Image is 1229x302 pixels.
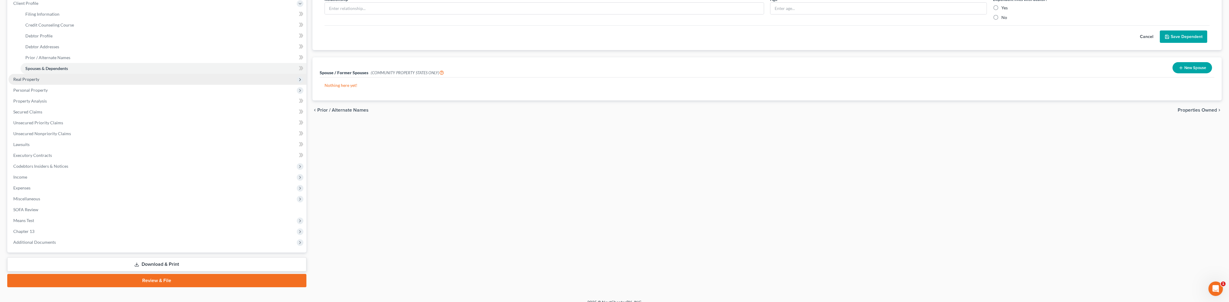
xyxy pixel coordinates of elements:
[13,77,39,82] span: Real Property
[13,1,38,6] span: Client Profile
[1208,281,1223,296] iframe: Intercom live chat
[1160,30,1207,43] button: Save Dependent
[13,120,63,125] span: Unsecured Priority Claims
[325,82,1210,88] p: Nothing here yet!
[320,70,368,75] span: Spouse / Former Spouses
[8,128,306,139] a: Unsecured Nonpriority Claims
[21,41,306,52] a: Debtor Addresses
[25,22,74,27] span: Credit Counseling Course
[21,9,306,20] a: Filing Information
[312,108,317,113] i: chevron_left
[7,274,306,287] a: Review & File
[317,108,369,113] span: Prior / Alternate Names
[13,196,40,201] span: Miscellaneous
[13,87,48,93] span: Personal Property
[13,98,47,103] span: Property Analysis
[25,66,68,71] span: Spouses & Dependents
[1001,14,1007,21] label: No
[8,204,306,215] a: SOFA Review
[13,174,27,180] span: Income
[371,70,444,75] span: (COMMUNITY PROPERTY STATES ONLY)
[1217,108,1222,113] i: chevron_right
[13,109,42,114] span: Secured Claims
[312,108,369,113] button: chevron_left Prior / Alternate Names
[25,33,53,38] span: Debtor Profile
[21,52,306,63] a: Prior / Alternate Names
[1221,281,1226,286] span: 1
[8,139,306,150] a: Lawsuits
[25,55,70,60] span: Prior / Alternate Names
[1001,5,1008,11] label: Yes
[8,96,306,106] a: Property Analysis
[8,150,306,161] a: Executory Contracts
[13,153,52,158] span: Executory Contracts
[13,164,68,169] span: Codebtors Insiders & Notices
[13,229,34,234] span: Chapter 13
[13,218,34,223] span: Means Test
[325,3,764,14] input: Enter relationship...
[13,142,30,147] span: Lawsuits
[13,185,30,190] span: Expenses
[21,30,306,41] a: Debtor Profile
[8,106,306,117] a: Secured Claims
[21,20,306,30] a: Credit Counseling Course
[770,3,987,14] input: Enter age...
[8,117,306,128] a: Unsecured Priority Claims
[13,240,56,245] span: Additional Documents
[1178,108,1217,113] span: Properties Owned
[7,257,306,272] a: Download & Print
[25,44,59,49] span: Debtor Addresses
[1133,31,1160,43] button: Cancel
[13,207,38,212] span: SOFA Review
[21,63,306,74] a: Spouses & Dependents
[1178,108,1222,113] button: Properties Owned chevron_right
[1173,62,1212,73] button: New Spouse
[13,131,71,136] span: Unsecured Nonpriority Claims
[25,11,59,17] span: Filing Information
